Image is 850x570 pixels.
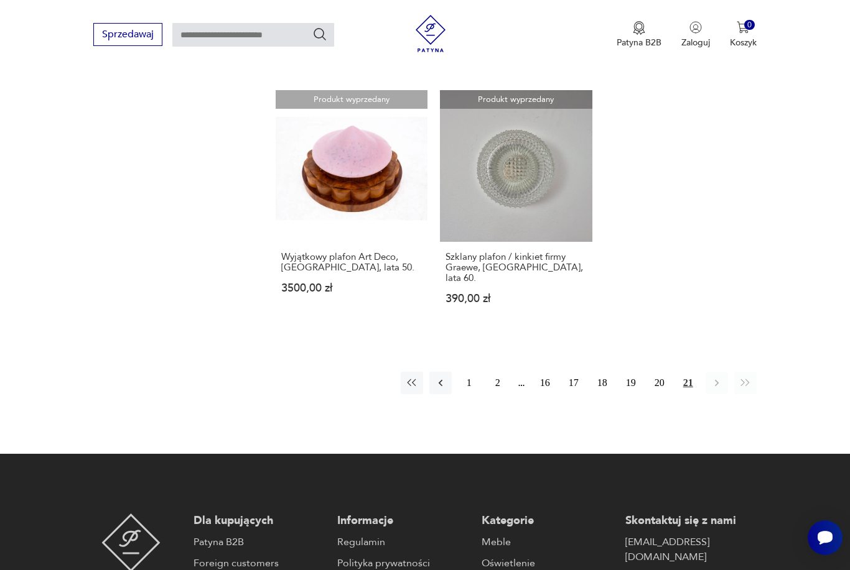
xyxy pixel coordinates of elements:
p: Informacje [337,513,469,528]
p: Kategorie [482,513,613,528]
button: 16 [534,372,556,394]
h3: Wyjątkowy plafon Art Deco, [GEOGRAPHIC_DATA], lata 50. [281,252,422,273]
button: 18 [591,372,614,394]
a: Patyna B2B [194,535,325,549]
button: 0Koszyk [730,21,757,48]
p: 390,00 zł [446,293,586,304]
img: Ikona koszyka [737,21,749,34]
iframe: Smartsupp widget button [808,520,843,555]
p: Zaloguj [681,37,710,48]
button: 20 [648,372,671,394]
a: Regulamin [337,535,469,549]
p: Dla kupujących [194,513,325,528]
button: 17 [563,372,585,394]
p: 3500,00 zł [281,283,422,293]
button: 1 [458,372,480,394]
a: Produkt wyprzedanyWyjątkowy plafon Art Deco, Polska, lata 50.Wyjątkowy plafon Art Deco, [GEOGRAPH... [276,90,427,328]
button: 2 [487,372,509,394]
p: Skontaktuj się z nami [625,513,757,528]
a: Meble [482,535,613,549]
button: 19 [620,372,642,394]
a: Produkt wyprzedanySzklany plafon / kinkiet firmy Graewe, Niemcy, lata 60.Szklany plafon / kinkiet... [440,90,592,328]
img: Patyna - sklep z meblami i dekoracjami vintage [412,15,449,52]
button: Sprzedawaj [93,23,162,46]
div: 0 [744,20,755,30]
button: Szukaj [312,27,327,42]
h3: Szklany plafon / kinkiet firmy Graewe, [GEOGRAPHIC_DATA], lata 60. [446,252,586,283]
img: Ikona medalu [633,21,645,35]
p: Koszyk [730,37,757,48]
button: Zaloguj [681,21,710,48]
a: Ikona medaluPatyna B2B [617,21,661,48]
button: Patyna B2B [617,21,661,48]
a: Sprzedawaj [93,31,162,40]
p: Patyna B2B [617,37,661,48]
img: Ikonka użytkownika [689,21,702,34]
a: [EMAIL_ADDRESS][DOMAIN_NAME] [625,535,757,564]
button: 21 [677,372,699,394]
